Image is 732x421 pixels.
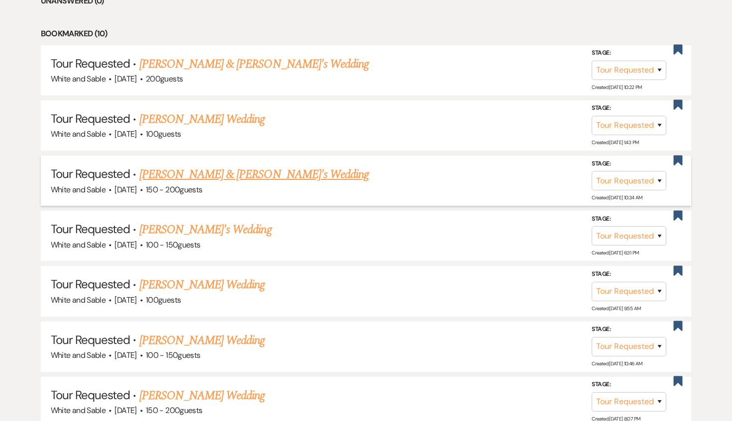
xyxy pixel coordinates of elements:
[592,158,666,169] label: Stage:
[51,56,130,71] span: Tour Requested
[592,305,640,311] span: Created: [DATE] 9:55 AM
[51,166,130,181] span: Tour Requested
[51,332,130,347] span: Tour Requested
[592,250,638,256] span: Created: [DATE] 6:31 PM
[114,240,136,250] span: [DATE]
[139,332,265,349] a: [PERSON_NAME] Wedding
[139,55,369,73] a: [PERSON_NAME] & [PERSON_NAME]'s Wedding
[146,350,200,360] span: 100 - 150 guests
[51,387,130,403] span: Tour Requested
[114,295,136,305] span: [DATE]
[139,110,265,128] a: [PERSON_NAME] Wedding
[146,129,181,139] span: 100 guests
[139,221,272,239] a: [PERSON_NAME]'s Wedding
[139,276,265,294] a: [PERSON_NAME] Wedding
[146,74,183,84] span: 200 guests
[114,184,136,195] span: [DATE]
[114,350,136,360] span: [DATE]
[51,240,105,250] span: White and Sable
[114,129,136,139] span: [DATE]
[592,48,666,59] label: Stage:
[41,27,692,40] li: Bookmarked (10)
[146,240,200,250] span: 100 - 150 guests
[51,295,105,305] span: White and Sable
[592,214,666,225] label: Stage:
[592,379,666,390] label: Stage:
[592,103,666,114] label: Stage:
[592,139,638,146] span: Created: [DATE] 1:43 PM
[592,194,642,201] span: Created: [DATE] 10:34 AM
[139,387,265,405] a: [PERSON_NAME] Wedding
[592,324,666,335] label: Stage:
[51,405,105,416] span: White and Sable
[51,111,130,126] span: Tour Requested
[51,74,105,84] span: White and Sable
[51,350,105,360] span: White and Sable
[51,221,130,237] span: Tour Requested
[592,360,642,367] span: Created: [DATE] 10:46 AM
[146,405,202,416] span: 150 - 200 guests
[146,295,181,305] span: 100 guests
[114,74,136,84] span: [DATE]
[51,129,105,139] span: White and Sable
[51,276,130,292] span: Tour Requested
[146,184,202,195] span: 150 - 200 guests
[592,84,641,90] span: Created: [DATE] 10:22 PM
[114,405,136,416] span: [DATE]
[592,269,666,280] label: Stage:
[139,166,369,183] a: [PERSON_NAME] & [PERSON_NAME]'s Wedding
[51,184,105,195] span: White and Sable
